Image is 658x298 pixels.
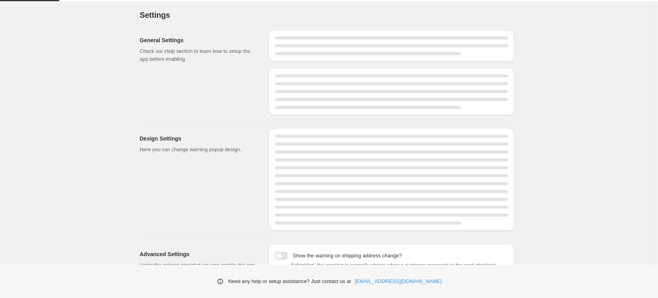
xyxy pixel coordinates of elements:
p: Show the warning on shipping address change? [293,252,402,260]
p: Check our Help section to learn how to setup the app before enabling [140,47,256,63]
h2: Advanced Settings [140,250,256,258]
p: Here you can change warning popup design. [140,146,256,154]
a: [EMAIL_ADDRESS][DOMAIN_NAME] [355,277,442,285]
p: Using the snippet provided you can enable the app on checkout pages (Shopify Plus only). [140,261,256,277]
h2: General Settings [140,36,256,44]
span: If disabled, the warning is normally shown when a customer proceeds to the next checkout step. [291,262,496,276]
h2: Design Settings [140,135,256,142]
span: Settings [140,11,170,19]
